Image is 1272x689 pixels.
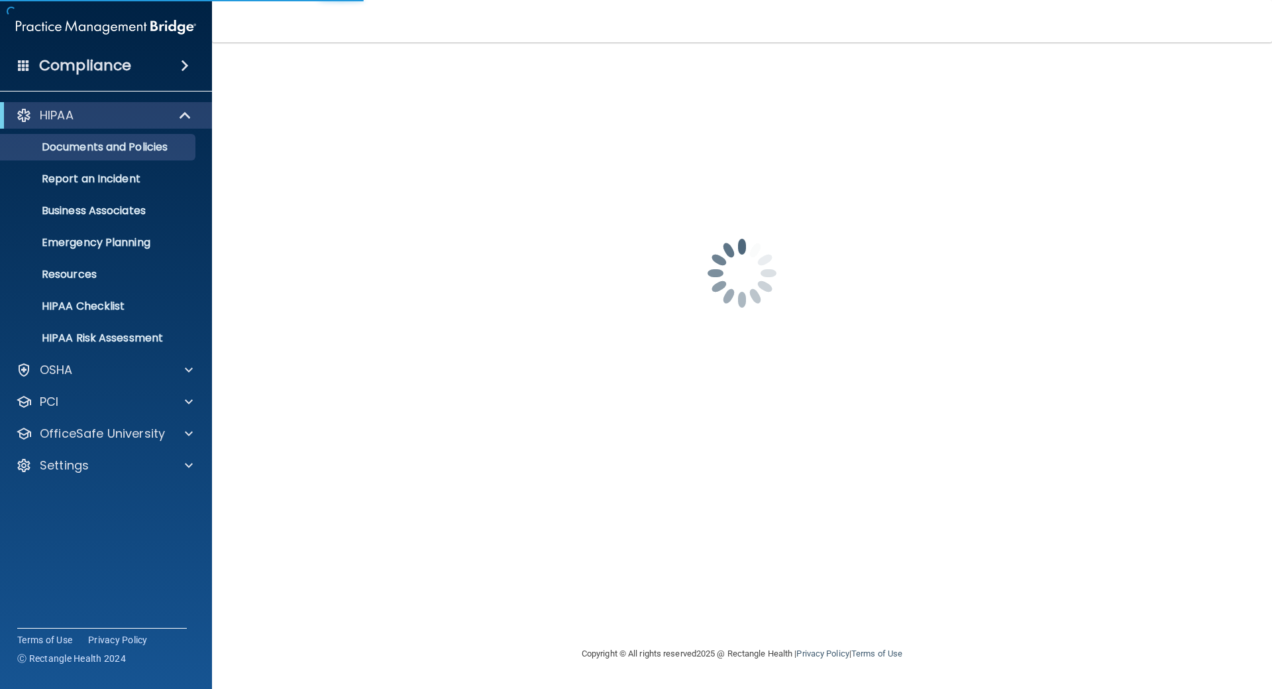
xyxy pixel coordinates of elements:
[9,332,189,345] p: HIPAA Risk Assessment
[39,56,131,75] h4: Compliance
[796,649,849,658] a: Privacy Policy
[500,633,984,675] div: Copyright © All rights reserved 2025 @ Rectangle Health | |
[9,172,189,186] p: Report an Incident
[9,268,189,281] p: Resources
[16,426,193,442] a: OfficeSafe University
[16,394,193,410] a: PCI
[851,649,902,658] a: Terms of Use
[40,426,165,442] p: OfficeSafe University
[40,458,89,473] p: Settings
[17,633,72,647] a: Terms of Use
[676,207,808,340] img: spinner.e123f6fc.gif
[40,107,74,123] p: HIPAA
[9,141,189,154] p: Documents and Policies
[16,14,196,40] img: PMB logo
[17,652,126,665] span: Ⓒ Rectangle Health 2024
[16,107,192,123] a: HIPAA
[9,236,189,249] p: Emergency Planning
[40,394,58,410] p: PCI
[16,458,193,473] a: Settings
[16,362,193,378] a: OSHA
[9,204,189,218] p: Business Associates
[1043,595,1256,648] iframe: Drift Widget Chat Controller
[9,300,189,313] p: HIPAA Checklist
[88,633,148,647] a: Privacy Policy
[40,362,73,378] p: OSHA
